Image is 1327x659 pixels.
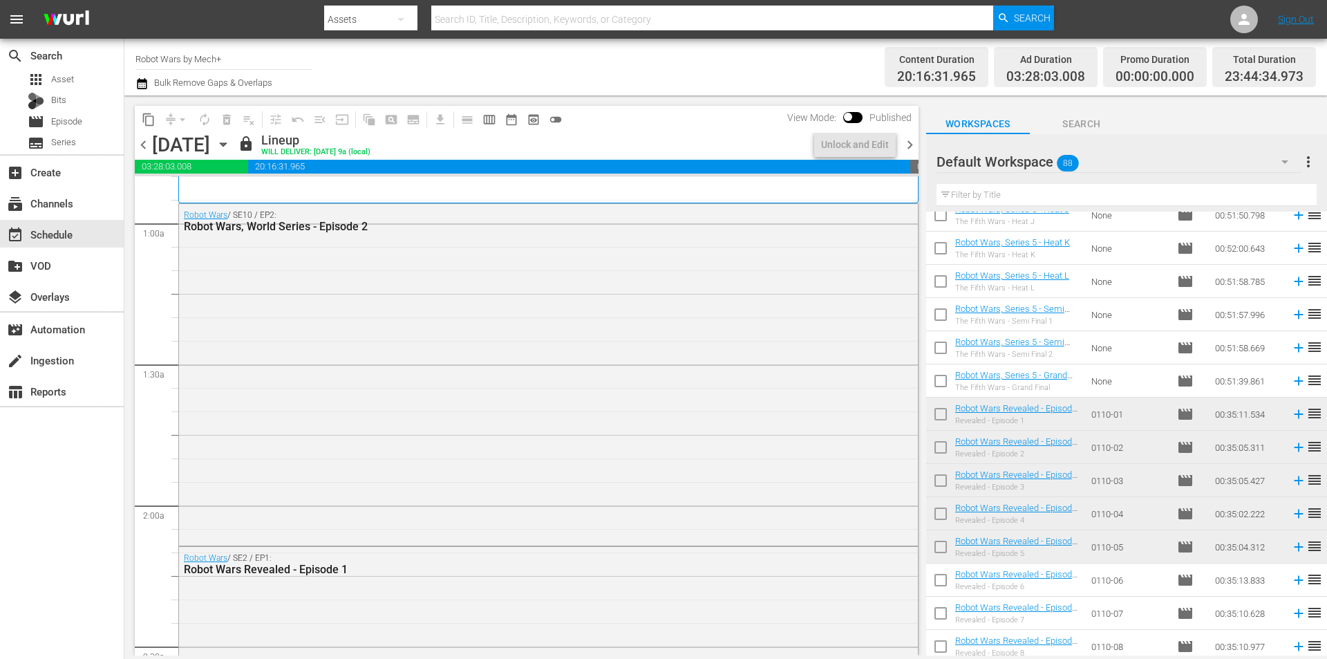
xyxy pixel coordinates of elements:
div: Bits [28,93,44,109]
span: Episode [1177,638,1194,655]
a: Robot Wars [184,210,227,220]
span: 20:16:31.965 [897,69,976,85]
a: Robot Wars, Series 5 - Heat K [955,237,1070,248]
span: Episode [1177,439,1194,456]
span: Overlays [7,289,23,306]
span: date_range_outlined [505,113,518,127]
div: Lineup [261,133,370,148]
td: 00:51:58.669 [1210,331,1286,364]
span: Asset [51,73,74,86]
span: Revert to Primary Episode [287,109,309,131]
span: Select an event to delete [216,109,238,131]
a: Robot Wars [184,553,227,563]
span: Series [51,136,76,149]
td: 0110-04 [1086,497,1171,530]
td: 00:51:58.785 [1210,265,1286,298]
span: Fill episodes with ad slates [309,109,331,131]
span: reorder [1306,239,1323,256]
svg: Add to Schedule [1291,340,1306,355]
svg: Add to Schedule [1291,274,1306,289]
span: chevron_left [135,136,152,154]
td: 00:35:11.534 [1210,398,1286,431]
span: Remove Gaps & Overlaps [160,109,194,131]
span: Episode [1177,306,1194,323]
span: Create Search Block [380,109,402,131]
div: Unlock and Edit [821,132,889,157]
span: Ingestion [7,353,23,369]
td: 0110-02 [1086,431,1171,464]
td: 0110-03 [1086,464,1171,497]
a: Sign Out [1278,14,1314,25]
td: 00:35:04.312 [1210,530,1286,564]
div: Robot Wars, World Series - Episode 2 [184,220,838,233]
svg: Add to Schedule [1291,307,1306,322]
span: reorder [1306,472,1323,488]
svg: Add to Schedule [1291,407,1306,422]
span: Series [28,135,44,151]
span: Create Series Block [402,109,424,131]
span: View Backup [523,109,545,131]
div: / SE2 / EP1: [184,553,838,576]
td: None [1086,364,1171,398]
span: toggle_off [549,113,563,127]
span: Episode [1177,605,1194,622]
a: Robot Wars Revealed - Episode 6 [955,569,1077,590]
span: chevron_right [901,136,919,154]
svg: Add to Schedule [1291,573,1306,588]
div: Revealed - Episode 4 [955,516,1080,525]
span: Search [7,48,23,64]
div: The Fifth Wars - Grand Final [955,383,1080,392]
td: 00:35:02.222 [1210,497,1286,530]
span: Episode [51,115,82,129]
span: Episode [1177,406,1194,423]
div: Ad Duration [1006,50,1085,69]
span: 88 [1057,149,1079,178]
span: Episode [1177,505,1194,522]
span: 23:44:34.973 [1225,69,1304,85]
span: Episode [1177,240,1194,257]
div: The Fifth Wars - Heat K [955,250,1070,259]
a: Robot Wars Revealed - Episode 5 [955,536,1077,557]
span: reorder [1306,206,1323,223]
td: 0110-05 [1086,530,1171,564]
span: 24 hours Lineup View is OFF [545,109,567,131]
a: Robot Wars, Series 5 - Heat L [955,270,1069,281]
div: [DATE] [152,133,210,156]
td: 0110-06 [1086,564,1171,597]
span: Automation [7,322,23,338]
svg: Add to Schedule [1291,241,1306,256]
span: Bulk Remove Gaps & Overlaps [152,77,272,88]
span: Search [1030,115,1133,133]
svg: Add to Schedule [1291,606,1306,621]
img: ans4CAIJ8jUAAAAAAAAAAAAAAAAAAAAAAAAgQb4GAAAAAAAAAAAAAAAAAAAAAAAAJMjXAAAAAAAAAAAAAAAAAAAAAAAAgAT5G... [33,3,100,36]
div: Revealed - Episode 5 [955,549,1080,558]
div: Revealed - Episode 1 [955,416,1080,425]
a: Robot Wars Revealed - Episode 3 [955,470,1077,490]
span: reorder [1306,438,1323,455]
span: Refresh All Search Blocks [353,106,380,133]
td: None [1086,331,1171,364]
span: Loop Content [194,109,216,131]
span: Search [1014,6,1051,30]
button: more_vert [1300,145,1317,178]
span: preview_outlined [527,113,540,127]
span: 03:28:03.008 [135,160,248,174]
td: 00:35:13.833 [1210,564,1286,597]
span: Schedule [7,227,23,243]
span: 00:15:25.027 [910,160,919,174]
td: None [1086,265,1171,298]
span: Update Metadata from Key Asset [331,109,353,131]
span: reorder [1306,339,1323,355]
div: Revealed - Episode 2 [955,449,1080,458]
div: Revealed - Episode 3 [955,483,1080,492]
span: 20:16:31.965 [248,160,910,174]
td: 0110-01 [1086,398,1171,431]
svg: Add to Schedule [1291,473,1306,488]
span: Episode [1177,207,1194,223]
div: Total Duration [1225,50,1304,69]
a: Robot Wars Revealed - Episode 7 [955,602,1077,623]
span: reorder [1306,405,1323,422]
span: Episode [1177,472,1194,489]
a: Robot Wars, Series 5 - Semi FInals 2 [955,337,1070,358]
span: reorder [1306,638,1323,654]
